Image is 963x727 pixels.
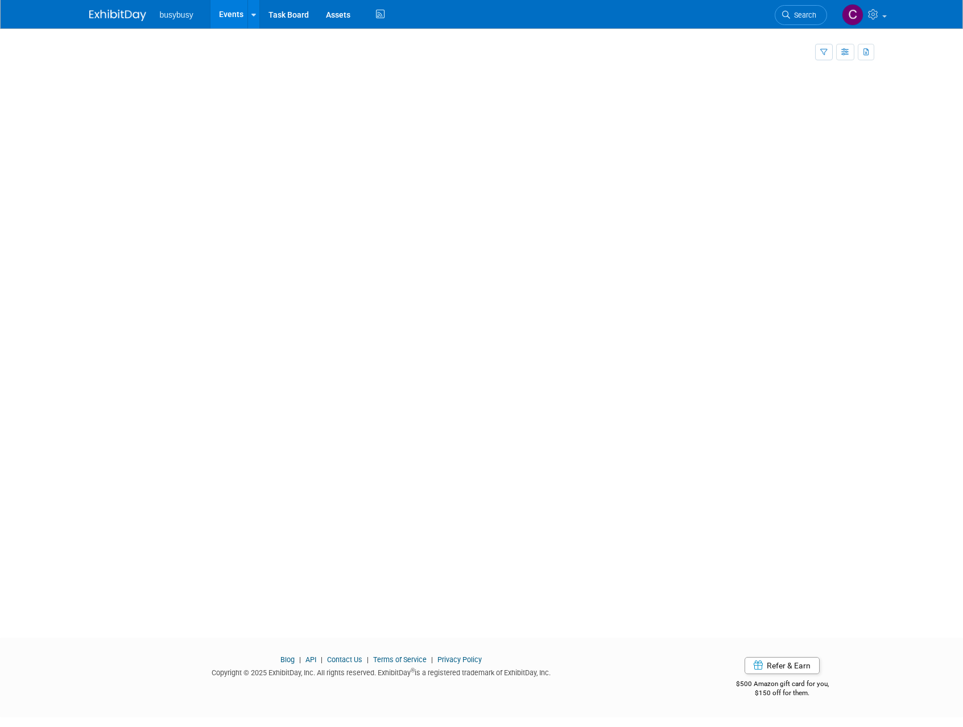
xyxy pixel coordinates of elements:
span: | [318,655,325,664]
a: Blog [280,655,295,664]
div: $150 off for them. [691,688,874,698]
a: Contact Us [327,655,362,664]
a: Terms of Service [373,655,427,664]
span: Search [790,11,816,19]
span: | [428,655,436,664]
a: API [305,655,316,664]
span: | [296,655,304,664]
img: Collin Larson [842,4,863,26]
sup: ® [411,667,415,674]
span: busybusy [160,10,193,19]
a: Privacy Policy [437,655,482,664]
a: Search [775,5,827,25]
img: ExhibitDay [89,10,146,21]
a: Refer & Earn [745,657,820,674]
div: Copyright © 2025 ExhibitDay, Inc. All rights reserved. ExhibitDay is a registered trademark of Ex... [89,665,674,678]
div: $500 Amazon gift card for you, [691,672,874,698]
span: | [364,655,371,664]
